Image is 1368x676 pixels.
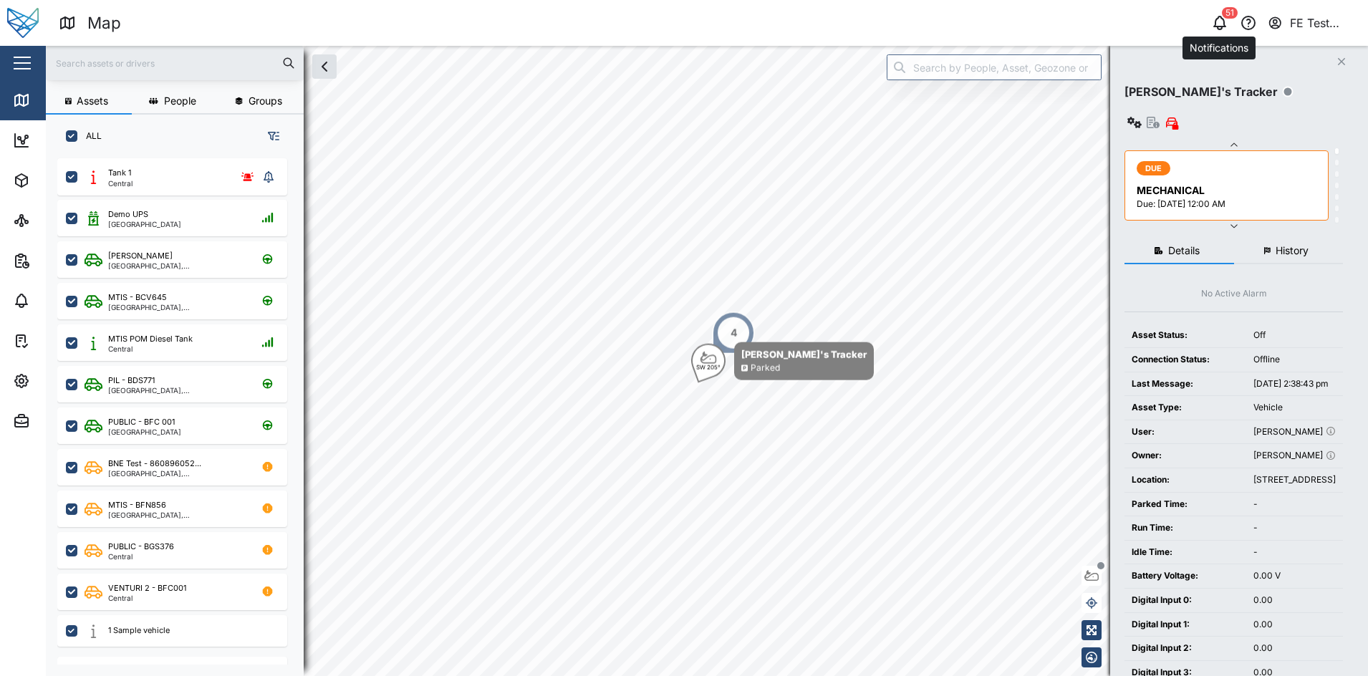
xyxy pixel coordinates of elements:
[108,594,186,602] div: Central
[37,92,69,108] div: Map
[1132,353,1239,367] div: Connection Status:
[108,291,167,304] div: MTIS - BCV645
[1132,546,1239,559] div: Idle Time:
[108,624,170,637] div: 1 Sample vehicle
[108,221,181,228] div: [GEOGRAPHIC_DATA]
[1276,246,1309,256] span: History
[108,458,201,470] div: BNE Test - 860896052...
[46,46,1368,676] canvas: Map
[1124,83,1278,101] div: [PERSON_NAME]'s Tracker
[1132,377,1239,391] div: Last Message:
[1132,618,1239,632] div: Digital Input 1:
[1253,473,1336,487] div: [STREET_ADDRESS]
[108,180,133,187] div: Central
[1132,329,1239,342] div: Asset Status:
[1132,401,1239,415] div: Asset Type:
[37,373,88,389] div: Settings
[54,52,295,74] input: Search assets or drivers
[77,130,102,142] label: ALL
[108,499,166,511] div: MTIS - BFN856
[1145,162,1162,175] span: DUE
[1253,594,1336,607] div: 0.00
[37,213,72,228] div: Sites
[164,96,196,106] span: People
[1222,7,1238,19] div: 51
[741,347,867,362] div: [PERSON_NAME]'s Tracker
[108,428,181,435] div: [GEOGRAPHIC_DATA]
[1253,449,1336,463] div: [PERSON_NAME]
[37,132,102,148] div: Dashboard
[712,312,755,354] div: Map marker
[108,470,245,477] div: [GEOGRAPHIC_DATA], [GEOGRAPHIC_DATA]
[57,153,303,665] div: grid
[1132,473,1239,487] div: Location:
[1132,449,1239,463] div: Owner:
[1290,14,1356,32] div: FE Test Admin
[7,7,39,39] img: Main Logo
[1253,498,1336,511] div: -
[1132,425,1239,439] div: User:
[1253,546,1336,559] div: -
[1132,521,1239,535] div: Run Time:
[696,364,721,370] div: SW 205°
[731,325,737,341] div: 4
[1132,642,1239,655] div: Digital Input 2:
[1253,521,1336,535] div: -
[751,362,780,375] div: Parked
[1132,594,1239,607] div: Digital Input 0:
[1253,642,1336,655] div: 0.00
[77,96,108,106] span: Assets
[108,416,175,428] div: PUBLIC - BFC 001
[108,511,245,518] div: [GEOGRAPHIC_DATA], [GEOGRAPHIC_DATA]
[108,304,245,311] div: [GEOGRAPHIC_DATA], [GEOGRAPHIC_DATA]
[37,253,86,269] div: Reports
[108,541,174,553] div: PUBLIC - BGS376
[1253,329,1336,342] div: Off
[37,293,82,309] div: Alarms
[1253,377,1336,391] div: [DATE] 2:38:43 pm
[1253,569,1336,583] div: 0.00 V
[1132,498,1239,511] div: Parked Time:
[108,208,148,221] div: Demo UPS
[108,553,174,560] div: Central
[37,413,80,429] div: Admin
[1253,618,1336,632] div: 0.00
[1137,198,1319,211] div: Due: [DATE] 12:00 AM
[1267,13,1357,33] button: FE Test Admin
[108,333,193,345] div: MTIS POM Diesel Tank
[1253,425,1336,439] div: [PERSON_NAME]
[1201,287,1267,301] div: No Active Alarm
[1168,246,1200,256] span: Details
[108,582,186,594] div: VENTURI 2 - BFC001
[108,345,193,352] div: Central
[887,54,1102,80] input: Search by People, Asset, Geozone or Place
[108,375,155,387] div: PIL - BDS771
[108,262,245,269] div: [GEOGRAPHIC_DATA], [GEOGRAPHIC_DATA]
[1137,183,1319,198] div: MECHANICAL
[37,173,82,188] div: Assets
[108,250,173,262] div: [PERSON_NAME]
[691,342,874,380] div: Map marker
[87,11,121,36] div: Map
[1132,569,1239,583] div: Battery Voltage:
[108,387,245,394] div: [GEOGRAPHIC_DATA], [GEOGRAPHIC_DATA]
[37,333,77,349] div: Tasks
[249,96,282,106] span: Groups
[1253,353,1336,367] div: Offline
[1253,401,1336,415] div: Vehicle
[108,167,131,179] div: Tank 1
